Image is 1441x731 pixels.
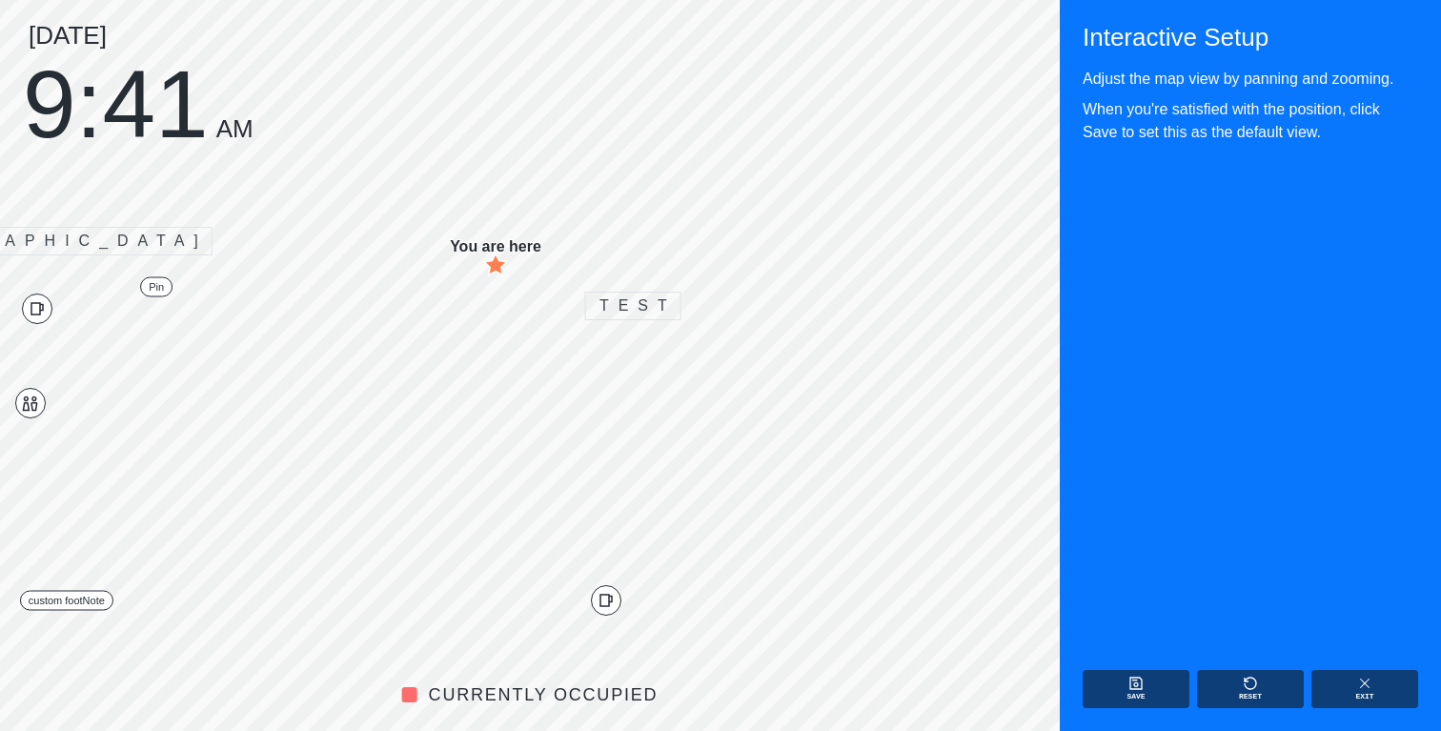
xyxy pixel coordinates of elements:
p: Save [1126,691,1145,702]
p: Reset [1239,691,1262,702]
p: Exit [1355,691,1373,702]
button: Save [1083,670,1189,708]
p: When you're satisfied with the position, click Save to set this as the default view. [1083,98,1418,144]
button: Exit [1311,670,1418,708]
p: Adjust the map view by panning and zooming. [1083,68,1418,91]
button: Reset [1197,670,1304,708]
p: Interactive Setup [1083,23,1418,52]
